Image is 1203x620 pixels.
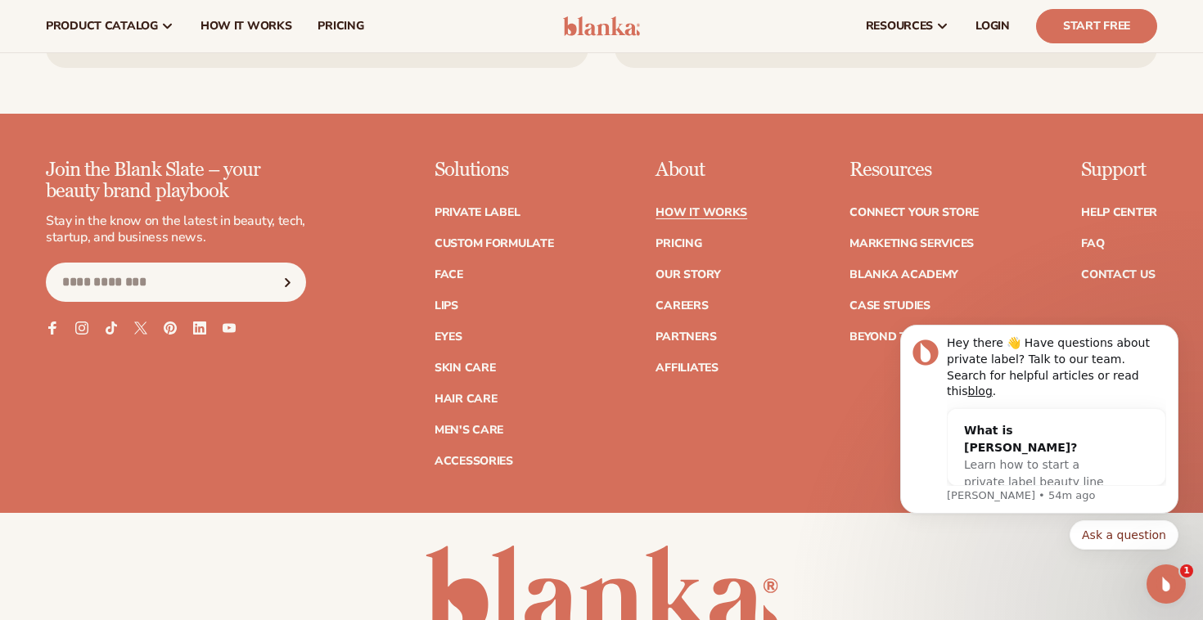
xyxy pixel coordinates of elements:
[849,269,958,281] a: Blanka Academy
[435,456,513,467] a: Accessories
[1147,564,1186,604] iframe: Intercom live chat
[849,300,930,312] a: Case Studies
[435,159,554,181] p: Solutions
[200,20,292,33] span: How It Works
[435,393,497,405] a: Hair Care
[563,16,641,36] img: logo
[435,238,554,249] a: Custom formulate
[849,207,979,218] a: Connect your store
[656,300,708,312] a: Careers
[866,20,933,33] span: resources
[1081,238,1104,249] a: FAQ
[46,20,158,33] span: product catalog
[46,159,306,203] p: Join the Blank Slate – your beauty brand playbook
[435,331,462,343] a: Eyes
[656,207,747,218] a: How It Works
[656,159,747,181] p: About
[435,362,495,374] a: Skin Care
[656,238,701,249] a: Pricing
[849,159,979,181] p: Resources
[849,238,974,249] a: Marketing services
[435,269,463,281] a: Face
[975,20,1010,33] span: LOGIN
[1081,159,1157,181] p: Support
[46,213,306,247] p: Stay in the know on the latest in beauty, tech, startup, and business news.
[435,425,503,436] a: Men's Care
[656,331,716,343] a: Partners
[1180,564,1193,577] span: 1
[1036,9,1157,43] a: Start Free
[876,317,1203,576] iframe: Intercom notifications message
[435,300,458,312] a: Lips
[1081,207,1157,218] a: Help Center
[269,263,305,302] button: Subscribe
[849,331,967,343] a: Beyond the brand
[1081,269,1155,281] a: Contact Us
[318,20,363,33] span: pricing
[435,207,520,218] a: Private label
[656,362,718,374] a: Affiliates
[656,269,720,281] a: Our Story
